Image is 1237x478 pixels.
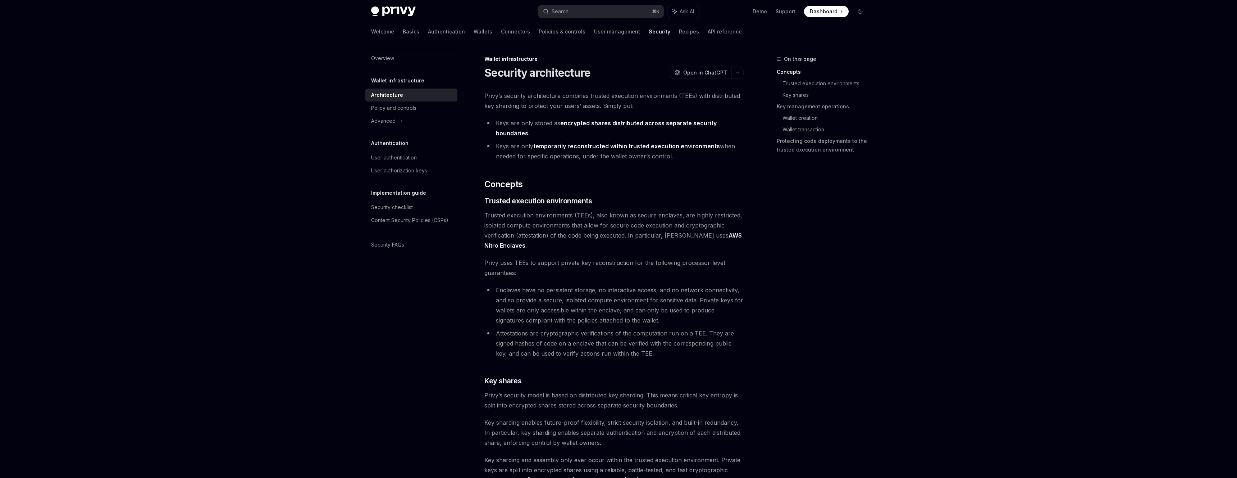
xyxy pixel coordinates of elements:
a: Content Security Policies (CSPs) [365,214,457,227]
a: User authentication [365,151,457,164]
a: Security checklist [365,201,457,214]
a: Welcome [371,23,394,40]
a: Demo [753,8,767,15]
div: Wallet infrastructure [484,55,744,63]
a: Dashboard [804,6,849,17]
span: Trusted execution environments (TEEs), also known as secure enclaves, are highly restricted, isol... [484,210,744,251]
span: ⌘ K [652,9,659,14]
button: Ask AI [667,5,699,18]
div: Policy and controls [371,104,416,112]
a: Concepts [777,66,872,78]
div: Overview [371,54,394,63]
span: Open in ChatGPT [683,69,727,76]
button: Open in ChatGPT [670,67,731,79]
div: Advanced [371,117,396,125]
a: Trusted execution environments [782,78,872,89]
span: Privy uses TEEs to support private key reconstruction for the following processor-level guarantees: [484,258,744,278]
a: Recipes [679,23,699,40]
a: Wallet creation [782,112,872,124]
span: Key shares [484,376,521,386]
a: Authentication [428,23,465,40]
button: Search...⌘K [538,5,664,18]
a: Key shares [782,89,872,101]
a: User authorization keys [365,164,457,177]
h1: Security architecture [484,66,590,79]
a: Policy and controls [365,102,457,114]
div: Architecture [371,91,403,99]
strong: encrypted shares distributed across separate security boundaries. [496,119,717,137]
div: Security checklist [371,203,413,212]
div: Search... [552,7,572,16]
span: Concepts [484,179,522,190]
div: Content Security Policies (CSPs) [371,216,448,225]
span: Dashboard [810,8,837,15]
a: Security FAQs [365,238,457,251]
span: Trusted execution environments [484,196,592,206]
a: Wallet transaction [782,124,872,135]
span: Ask AI [680,8,694,15]
button: Toggle dark mode [854,6,866,17]
li: Attestations are cryptographic verifications of the computation run on a TEE. They are signed has... [484,328,744,358]
a: Security [649,23,670,40]
div: User authentication [371,153,417,162]
a: Support [776,8,795,15]
h5: Authentication [371,139,408,148]
a: Architecture [365,89,457,102]
span: Privy’s security model is based on distributed key sharding. This means critical key entropy is s... [484,390,744,410]
a: Wallets [474,23,492,40]
a: Policies & controls [539,23,585,40]
strong: temporarily reconstructed within trusted execution environments [533,143,720,150]
a: User management [594,23,640,40]
div: Security FAQs [371,240,404,249]
a: API reference [708,23,742,40]
h5: Implementation guide [371,189,426,197]
a: Basics [403,23,419,40]
a: Key management operations [777,101,872,112]
h5: Wallet infrastructure [371,76,424,85]
li: Keys are only stored as [484,118,744,138]
div: User authorization keys [371,166,427,175]
span: On this page [784,55,816,63]
span: Key sharding enables future-proof flexibility, strict security isolation, and built-in redundancy... [484,418,744,448]
a: Connectors [501,23,530,40]
li: Enclaves have no persistent storage, no interactive access, and no network connectivity, and so p... [484,285,744,325]
a: Overview [365,52,457,65]
img: dark logo [371,6,416,17]
span: Privy’s security architecture combines trusted execution environments (TEEs) with distributed key... [484,91,744,111]
a: Protecting code deployments to the trusted execution environment [777,135,872,155]
li: Keys are only when needed for specific operations, under the wallet owner’s control. [484,141,744,161]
